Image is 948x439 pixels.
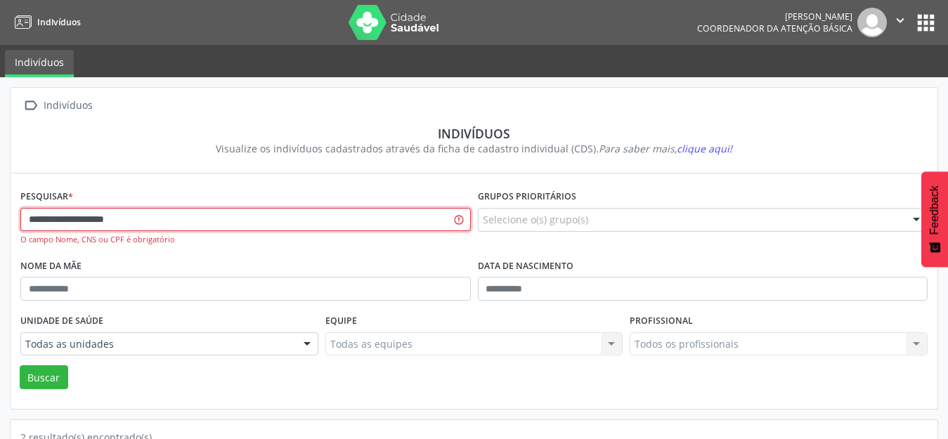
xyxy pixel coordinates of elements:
[41,96,95,116] div: Indivíduos
[37,16,81,28] span: Indivíduos
[887,8,914,37] button: 
[478,186,576,208] label: Grupos prioritários
[697,11,852,22] div: [PERSON_NAME]
[928,185,941,235] span: Feedback
[914,11,938,35] button: apps
[921,171,948,267] button: Feedback - Mostrar pesquisa
[20,365,68,389] button: Buscar
[697,22,852,34] span: Coordenador da Atenção Básica
[25,337,290,351] span: Todas as unidades
[30,141,918,156] div: Visualize os indivíduos cadastrados através da ficha de cadastro individual (CDS).
[892,13,908,28] i: 
[599,142,732,155] i: Para saber mais,
[677,142,732,155] span: clique aqui!
[20,96,95,116] a:  Indivíduos
[478,256,573,277] label: Data de nascimento
[630,310,693,332] label: Profissional
[5,50,74,77] a: Indivíduos
[20,310,103,332] label: Unidade de saúde
[30,126,918,141] div: Indivíduos
[20,96,41,116] i: 
[10,11,81,34] a: Indivíduos
[20,234,471,246] div: O campo Nome, CNS ou CPF é obrigatório
[857,8,887,37] img: img
[20,186,73,208] label: Pesquisar
[325,310,357,332] label: Equipe
[20,256,82,277] label: Nome da mãe
[483,212,588,227] span: Selecione o(s) grupo(s)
